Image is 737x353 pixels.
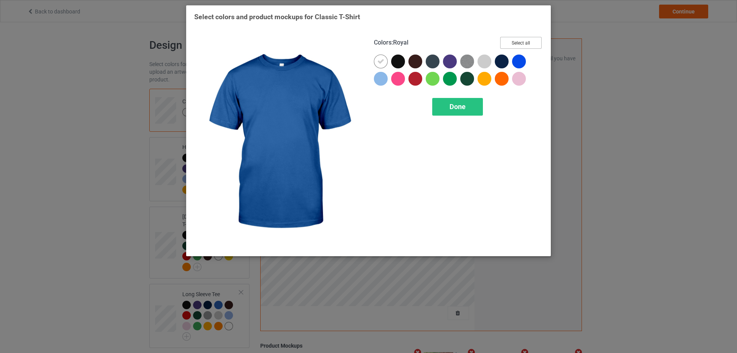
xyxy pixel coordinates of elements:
img: heather_texture.png [460,55,474,68]
h4: : [374,39,408,47]
img: regular.jpg [194,37,363,248]
span: Colors [374,39,392,46]
button: Select all [500,37,542,49]
span: Done [449,103,466,111]
span: Select colors and product mockups for Classic T-Shirt [194,13,360,21]
span: Royal [393,39,408,46]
